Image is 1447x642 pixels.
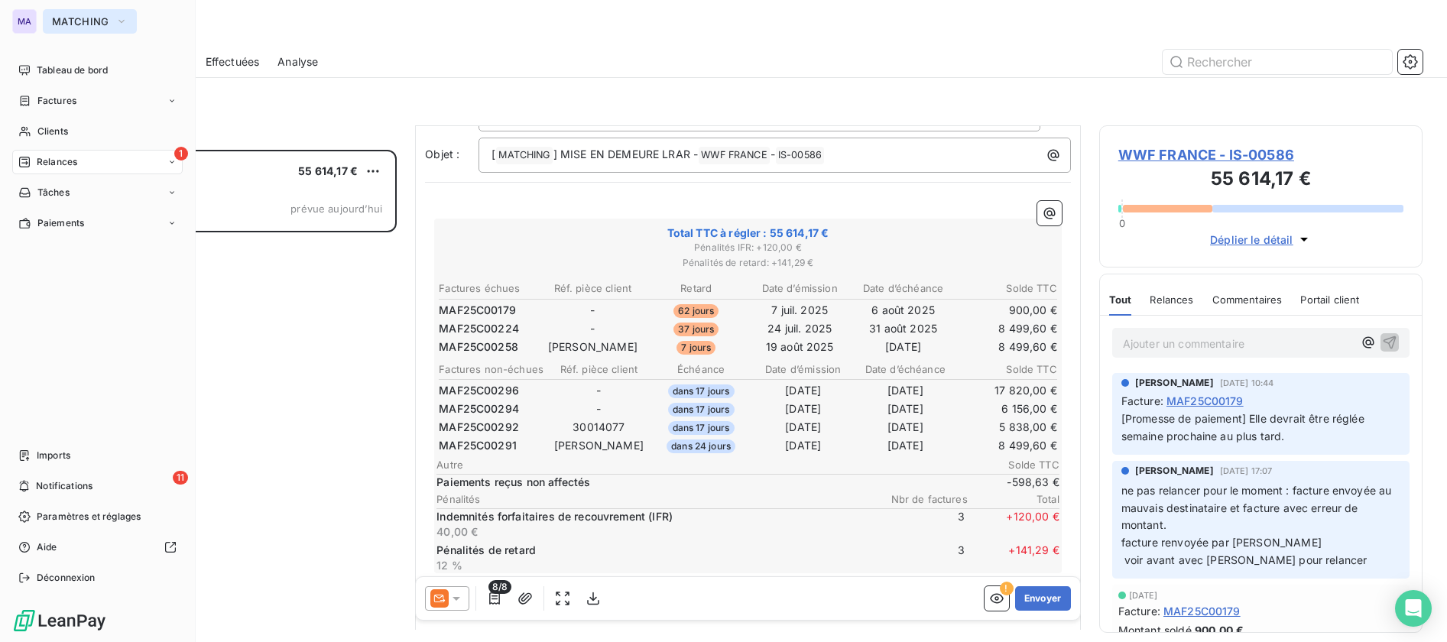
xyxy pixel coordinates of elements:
[1121,484,1395,567] span: ne pas relancer pour le moment : facture envoyée au mauvais destinataire et facture avec erreur d...
[438,280,540,297] th: Factures échues
[957,382,1058,399] td: 17 820,00 €
[496,147,552,164] span: MATCHING
[1109,293,1132,306] span: Tout
[699,147,770,164] span: WWF FRANCE
[753,419,854,436] td: [DATE]
[73,150,397,642] div: grid
[1121,412,1368,443] span: [Promesse de paiement] Elle devrait être réglée semaine prochaine au plus tard.
[438,400,547,417] td: MAF25C00294
[1118,603,1160,619] span: Facture :
[957,400,1058,417] td: 6 156,00 €
[1212,293,1283,306] span: Commentaires
[37,540,57,554] span: Aide
[753,362,854,378] th: Date d’émission
[37,571,96,585] span: Déconnexion
[37,94,76,108] span: Factures
[668,421,735,435] span: dans 17 jours
[855,382,955,399] td: [DATE]
[753,382,854,399] td: [DATE]
[957,437,1058,454] td: 8 499,60 €
[436,256,1059,270] span: Pénalités de retard : + 141,29 €
[1150,293,1193,306] span: Relances
[436,509,870,524] p: Indemnités forfaitaires de recouvrement (IFR)
[968,475,1059,490] span: -598,63 €
[1210,232,1293,248] span: Déplier le détail
[436,558,870,573] p: 12 %
[1015,586,1071,611] button: Envoyer
[542,339,644,355] td: [PERSON_NAME]
[37,63,108,77] span: Tableau de bord
[36,479,92,493] span: Notifications
[1205,231,1316,248] button: Déplier le détail
[206,54,260,70] span: Effectuées
[12,608,107,633] img: Logo LeanPay
[873,509,965,540] span: 3
[542,320,644,337] td: -
[438,382,547,399] td: MAF25C00296
[1135,376,1214,390] span: [PERSON_NAME]
[855,400,955,417] td: [DATE]
[955,280,1057,297] th: Solde TTC
[436,241,1059,255] span: Pénalités IFR : + 120,00 €
[1135,464,1214,478] span: [PERSON_NAME]
[439,339,518,355] span: MAF25C00258
[852,302,954,319] td: 6 août 2025
[873,543,965,573] span: 3
[748,280,850,297] th: Date d’émission
[542,280,644,297] th: Réf. pièce client
[439,303,516,318] span: MAF25C00179
[542,302,644,319] td: -
[488,580,511,594] span: 8/8
[438,419,547,436] td: MAF25C00292
[425,148,459,160] span: Objet :
[1119,217,1125,229] span: 0
[1166,393,1244,409] span: MAF25C00179
[1195,622,1244,638] span: 900,00 €
[667,439,735,453] span: dans 24 jours
[955,302,1057,319] td: 900,00 €
[37,216,84,230] span: Paiements
[436,475,965,490] span: Paiements reçus non affectés
[492,148,495,160] span: [
[12,9,37,34] div: MA
[549,382,650,399] td: -
[549,362,650,378] th: Réf. pièce client
[436,493,876,505] span: Pénalités
[651,362,751,378] th: Échéance
[955,320,1057,337] td: 8 499,60 €
[957,419,1058,436] td: 5 838,00 €
[37,449,70,462] span: Imports
[771,148,775,160] span: -
[852,320,954,337] td: 31 août 2025
[1118,622,1192,638] span: Montant soldé
[855,437,955,454] td: [DATE]
[436,543,870,558] p: Pénalités de retard
[753,400,854,417] td: [DATE]
[549,400,650,417] td: -
[1220,466,1273,475] span: [DATE] 17:07
[968,459,1059,471] span: Solde TTC
[1163,50,1392,74] input: Rechercher
[753,437,854,454] td: [DATE]
[436,225,1059,241] span: Total TTC à régler : 55 614,17 €
[37,155,77,169] span: Relances
[37,125,68,138] span: Clients
[1121,393,1163,409] span: Facture :
[298,164,358,177] span: 55 614,17 €
[1118,144,1403,165] span: WWF FRANCE - IS-00586
[553,148,699,160] span: ] MISE EN DEMEURE LRAR -
[1220,378,1274,387] span: [DATE] 10:44
[748,320,850,337] td: 24 juil. 2025
[673,304,719,318] span: 62 jours
[277,54,318,70] span: Analyse
[290,203,382,215] span: prévue aujourd’hui
[1163,603,1241,619] span: MAF25C00179
[668,403,735,417] span: dans 17 jours
[173,471,188,485] span: 11
[436,459,968,471] span: Autre
[436,524,870,540] p: 40,00 €
[438,437,547,454] td: MAF25C00291
[174,147,188,160] span: 1
[668,384,735,398] span: dans 17 jours
[549,419,650,436] td: 30014077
